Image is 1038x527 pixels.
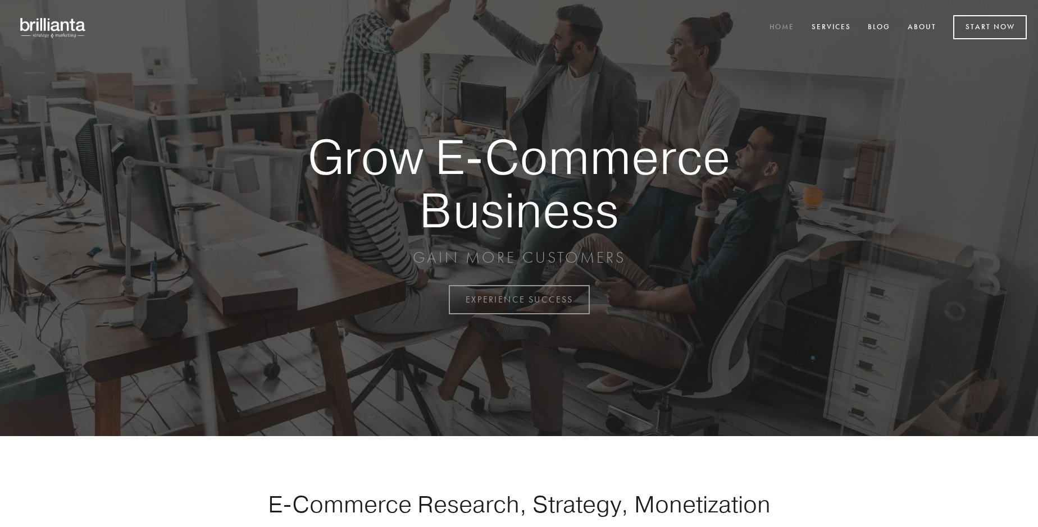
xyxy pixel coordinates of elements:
a: Blog [861,19,898,37]
strong: Grow E-Commerce Business [268,130,770,236]
img: brillianta - research, strategy, marketing [11,11,95,44]
a: Start Now [953,15,1027,39]
a: About [900,19,944,37]
h1: E-Commerce Research, Strategy, Monetization [233,490,805,518]
a: EXPERIENCE SUCCESS [449,285,590,314]
a: Services [804,19,858,37]
p: GAIN MORE CUSTOMERS [268,248,770,268]
a: Home [762,19,802,37]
